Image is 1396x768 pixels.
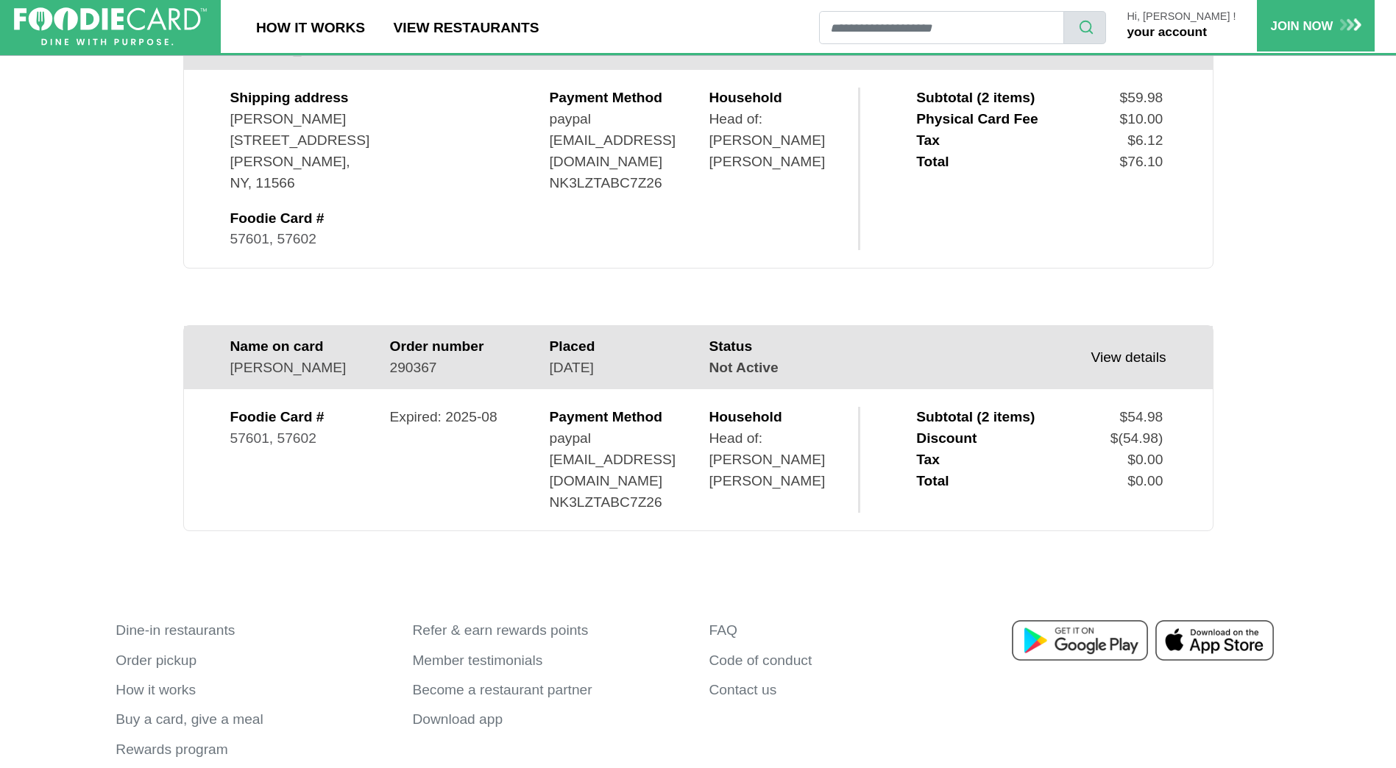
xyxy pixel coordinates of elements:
div: Tax [916,449,940,471]
div: $(54.98) [1110,428,1163,449]
div: Name on card [230,336,368,358]
div: $59.98 [1120,88,1163,109]
div: Household [709,88,847,109]
a: your account [1127,24,1206,39]
p: Hi, [PERSON_NAME] ! [1127,11,1236,23]
div: Physical Card Fee [916,109,1038,130]
div: Payment Method [550,407,687,428]
div: Discount [916,428,977,449]
a: View details [1091,349,1166,365]
a: Order pickup [116,646,390,675]
div: 290367 [390,358,528,379]
div: Subtotal (2 items) [916,88,1035,109]
a: Become a restaurant partner [412,675,687,705]
div: Foodie Card # [230,407,368,428]
div: 57601, 57602 [230,428,368,449]
img: FoodieCard; Eat, Drink, Save, Donate [14,7,207,46]
b: Not Active [709,360,779,375]
div: [DATE] [550,358,687,379]
div: $0.00 [1127,471,1163,492]
div: Head of: [PERSON_NAME] [PERSON_NAME] [709,428,847,491]
div: Subtotal (2 items) [916,407,1035,428]
div: 57601, 57602 [230,229,368,250]
a: How it works [116,675,390,705]
a: Download app [412,705,687,734]
a: Member testimonials [412,646,687,675]
a: Buy a card, give a meal [116,705,390,734]
div: $54.98 [1120,407,1163,428]
div: Placed [550,336,687,358]
a: Rewards program [116,735,390,764]
a: FAQ [709,616,984,646]
div: paypal [EMAIL_ADDRESS][DOMAIN_NAME] NK3LZTABC7Z26 [550,428,687,513]
div: $76.10 [1120,152,1163,173]
a: Code of conduct [709,646,984,675]
button: search [1063,11,1106,44]
a: Refer & earn rewards points [412,616,687,646]
div: Status [709,336,847,358]
div: Household [709,407,847,428]
div: Foodie Card # [230,208,368,230]
a: Contact us [709,675,984,705]
div: Total [916,471,949,492]
div: Payment Method [550,88,687,109]
div: Head of: [PERSON_NAME] [PERSON_NAME] [709,109,847,172]
div: [PERSON_NAME] [230,358,368,379]
div: Tax [916,130,940,152]
div: $6.12 [1127,130,1163,152]
div: Shipping address [230,88,368,109]
div: Expired: 2025-08 [390,407,528,428]
div: $10.00 [1120,109,1163,130]
div: $0.00 [1127,449,1163,471]
div: paypal [EMAIL_ADDRESS][DOMAIN_NAME] NK3LZTABC7Z26 [550,109,687,193]
div: Order number [390,336,528,358]
input: restaurant search [819,11,1064,44]
div: Total [916,152,949,173]
a: Dine-in restaurants [116,616,390,646]
div: [PERSON_NAME] [STREET_ADDRESS][PERSON_NAME], NY, 11566 [230,109,368,193]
